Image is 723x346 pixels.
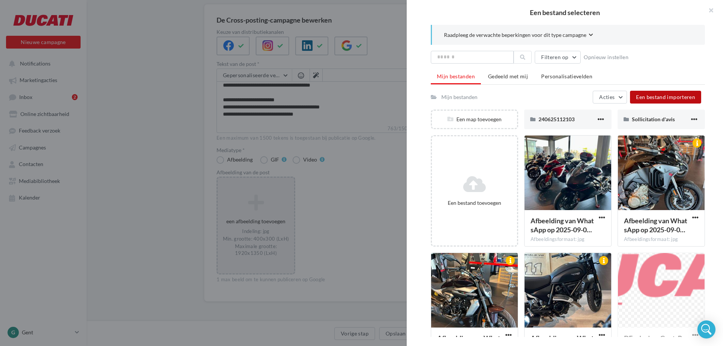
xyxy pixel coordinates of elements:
[444,31,586,39] span: Raadpleeg de verwachte beperkingen voor dit type campagne
[624,216,687,234] span: Afbeelding van WhatsApp op 2025-09-02 om 13.46.17_d9a7bf2f
[630,91,701,104] button: Een bestand importeren
[541,73,592,79] span: Personalisatievelden
[599,94,615,100] span: Acties
[697,320,715,338] div: Open Intercom Messenger
[632,116,675,122] span: Sollicitation d'avis
[435,199,514,207] div: Een bestand toevoegen
[636,94,695,100] span: Een bestand importeren
[535,51,581,64] button: Filteren op
[419,9,711,16] h2: Een bestand selecteren
[441,93,477,101] div: Mijn bestanden
[531,236,605,243] div: Afbeeldingsformaat: jpg
[593,91,627,104] button: Acties
[531,216,594,234] span: Afbeelding van WhatsApp op 2025-09-02 om 13.54.21_be2172c2
[624,236,699,243] div: Afbeeldingsformaat: jpg
[488,73,528,79] span: Gedeeld met mij
[581,53,631,62] button: Opnieuw instellen
[432,116,517,123] div: Een map toevoegen
[437,73,475,79] span: Mijn bestanden
[538,116,575,122] span: 240625112103
[444,31,593,40] button: Raadpleeg de verwachte beperkingen voor dit type campagne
